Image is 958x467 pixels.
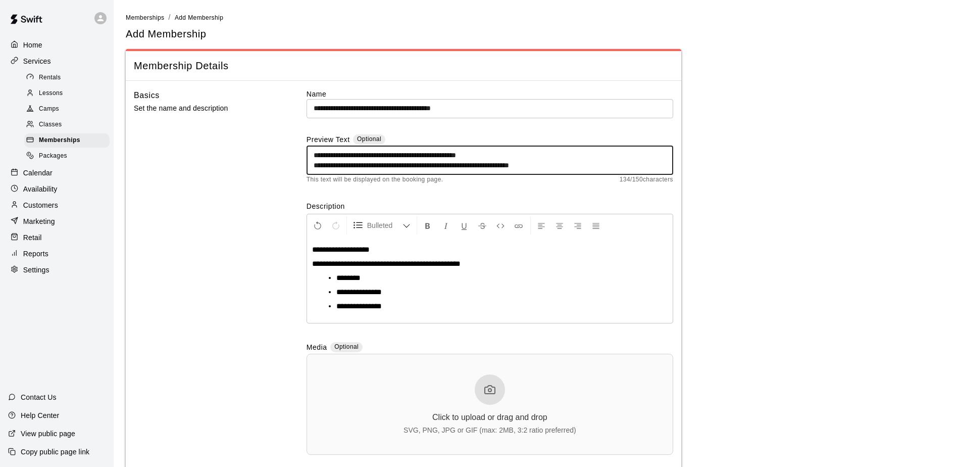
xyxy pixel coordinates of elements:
a: Packages [24,149,114,164]
a: Memberships [126,13,164,21]
p: Retail [23,232,42,243]
a: Memberships [24,133,114,149]
a: Camps [24,102,114,117]
p: View public page [21,429,75,439]
div: Click to upload or drag and drop [432,413,547,422]
span: Lessons [39,88,63,99]
span: This text will be displayed on the booking page. [307,175,443,185]
a: Rentals [24,70,114,85]
div: Rentals [24,71,110,85]
span: Classes [39,120,62,130]
button: Insert Link [510,216,527,235]
h5: Add Membership [126,27,207,41]
span: Optional [334,343,359,350]
a: Settings [8,262,106,277]
a: Home [8,37,106,53]
h6: Basics [134,89,160,102]
div: SVG, PNG, JPG or GIF (max: 2MB, 3:2 ratio preferred) [404,426,576,434]
button: Left Align [533,216,550,235]
p: Help Center [21,410,59,421]
p: Set the name and description [134,102,274,115]
div: Classes [24,118,110,132]
span: Packages [39,151,67,161]
a: Lessons [24,85,114,101]
span: Camps [39,104,59,114]
span: Bulleted List [367,220,402,230]
a: Retail [8,230,106,245]
span: Memberships [126,14,164,21]
button: Right Align [569,216,586,235]
p: Home [23,40,42,50]
a: Reports [8,246,106,261]
button: Format Italics [437,216,455,235]
li: / [168,12,170,23]
button: Formatting Options [349,216,415,235]
span: Rentals [39,73,61,83]
span: Memberships [39,135,80,146]
button: Insert Code [492,216,509,235]
p: Contact Us [21,392,57,402]
p: Services [23,56,51,66]
div: Memberships [24,133,110,148]
button: Justify Align [587,216,604,235]
label: Name [307,89,673,99]
a: Marketing [8,214,106,229]
p: Copy public page link [21,447,89,457]
a: Classes [24,117,114,133]
span: 134 / 150 characters [620,175,673,185]
p: Reports [23,249,48,259]
nav: breadcrumb [126,12,946,23]
button: Redo [327,216,344,235]
div: Packages [24,149,110,163]
span: Add Membership [175,14,223,21]
div: Lessons [24,86,110,101]
div: Camps [24,102,110,116]
span: Membership Details [134,59,673,73]
p: Calendar [23,168,53,178]
p: Marketing [23,216,55,226]
span: Optional [357,135,381,143]
p: Settings [23,265,49,275]
button: Center Align [551,216,568,235]
button: Format Bold [419,216,436,235]
a: Availability [8,181,106,197]
button: Format Strikethrough [474,216,491,235]
p: Availability [23,184,58,194]
label: Media [307,342,327,354]
button: Undo [309,216,326,235]
label: Description [307,201,673,211]
a: Services [8,54,106,69]
a: Calendar [8,165,106,180]
label: Preview Text [307,134,350,146]
a: Customers [8,198,106,213]
p: Customers [23,200,58,210]
button: Format Underline [456,216,473,235]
